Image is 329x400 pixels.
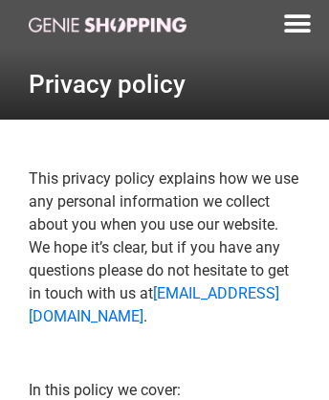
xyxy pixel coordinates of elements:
img: genie-shopping-logo [29,17,186,33]
div: Menu Toggle [276,3,319,46]
h1: Privacy policy [29,72,300,97]
a: [EMAIL_ADDRESS][DOMAIN_NAME] [29,284,279,325]
span: In this policy we cover: [29,381,181,399]
span: This privacy policy explains how we use any personal information we collect about you when you us... [29,169,298,302]
span: . [143,307,147,325]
